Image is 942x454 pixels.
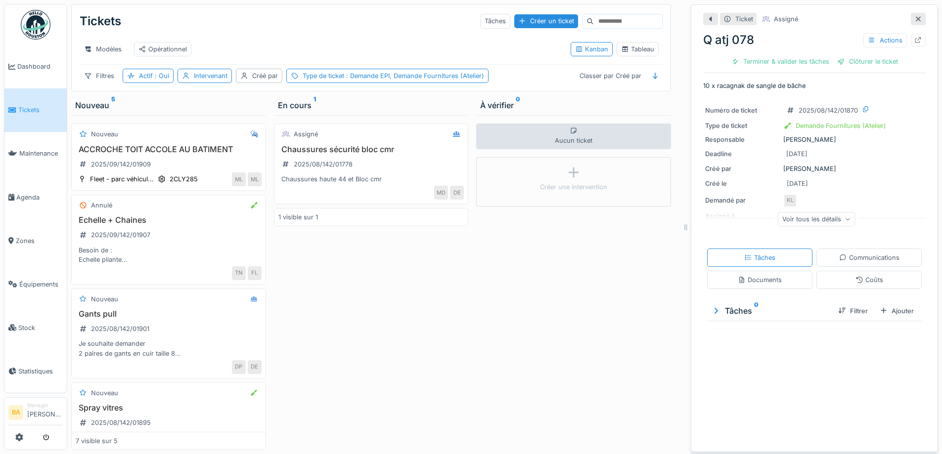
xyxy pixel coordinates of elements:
[248,266,262,280] div: FL
[833,55,902,68] div: Clôturer le ticket
[476,124,671,149] div: Aucun ticket
[232,172,246,186] div: ML
[18,323,63,332] span: Stock
[344,72,484,80] span: : Demande EPI, Demande Fournitures (Atelier)
[194,71,227,81] div: Intervenant
[783,194,797,207] div: KL
[4,45,67,88] a: Dashboard
[703,81,926,90] p: 10 x racagnak de sangle de bâche
[314,99,316,111] sup: 1
[796,121,886,130] div: Demande Fournitures (Atelier)
[91,230,150,240] div: 2025/09/142/01907
[248,172,262,186] div: ML
[138,44,187,54] div: Opérationnel
[80,69,119,83] div: Filtres
[4,306,67,349] a: Stock
[21,10,50,40] img: Badge_color-CXgf-gQk.svg
[153,72,169,80] span: : Oui
[139,71,169,81] div: Actif
[705,121,779,130] div: Type de ticket
[232,360,246,374] div: DP
[75,99,262,111] div: Nouveau
[16,193,63,202] span: Agenda
[294,160,353,169] div: 2025/08/142/01778
[4,175,67,219] a: Agenda
[90,174,154,184] div: Fleet - parc véhicul...
[786,149,807,159] div: [DATE]
[170,174,198,184] div: 2CLY285
[4,88,67,132] a: Tickets
[80,42,126,56] div: Modèles
[17,62,63,71] span: Dashboard
[91,324,149,333] div: 2025/08/142/01901
[855,275,883,285] div: Coûts
[19,280,63,289] span: Équipements
[774,14,798,24] div: Assigné
[91,129,118,139] div: Nouveau
[778,212,855,226] div: Voir tous les détails
[294,129,318,139] div: Assigné
[111,99,115,111] sup: 5
[799,106,858,115] div: 2025/08/142/01870
[540,182,607,192] div: Créer une intervention
[91,294,118,304] div: Nouveau
[232,266,246,280] div: TN
[621,44,654,54] div: Tableau
[4,349,67,393] a: Statistiques
[839,253,899,262] div: Communications
[744,253,775,262] div: Tâches
[76,246,262,264] div: Besoin de : Echelle pliante Chaine 4 bras Marteau
[76,339,262,358] div: Je souhaite demander 2 paires de gants en cuir taille 8 2 paires de gants fluo taille 8 si possib...
[787,179,808,188] div: [DATE]
[18,367,63,376] span: Statistiques
[705,164,779,173] div: Créé par
[91,160,151,169] div: 2025/09/142/01909
[76,436,118,446] div: 7 visible sur 5
[8,405,23,420] li: BA
[450,186,464,200] div: DE
[575,44,608,54] div: Kanban
[480,14,510,28] div: Tâches
[4,132,67,175] a: Maintenance
[705,135,924,144] div: [PERSON_NAME]
[19,149,63,158] span: Maintenance
[754,305,759,317] sup: 0
[516,99,520,111] sup: 0
[705,179,779,188] div: Créé le
[434,186,448,200] div: MD
[876,304,918,318] div: Ajouter
[480,99,667,111] div: À vérifier
[27,402,63,423] li: [PERSON_NAME]
[8,402,63,425] a: BA Manager[PERSON_NAME]
[76,309,262,319] h3: Gants pull
[76,403,262,413] h3: Spray vitres
[248,360,262,374] div: DE
[91,388,118,398] div: Nouveau
[16,236,63,246] span: Zones
[705,196,779,205] div: Demandé par
[4,219,67,262] a: Zones
[76,215,262,225] h3: Echelle + Chaines
[4,262,67,306] a: Équipements
[303,71,484,81] div: Type de ticket
[27,402,63,409] div: Manager
[863,33,907,47] div: Actions
[76,145,262,154] h3: ACCROCHE TOIT ACCOLE AU BATIMENT
[91,201,112,210] div: Annulé
[727,55,833,68] div: Terminer & valider les tâches
[705,164,924,173] div: [PERSON_NAME]
[703,31,926,49] div: Q atj 078
[91,418,151,427] div: 2025/08/142/01895
[705,149,779,159] div: Deadline
[278,145,464,154] h3: Chaussures sécurité bloc cmr
[80,8,121,34] div: Tickets
[705,106,779,115] div: Numéro de ticket
[738,275,782,285] div: Documents
[711,305,830,317] div: Tâches
[514,14,578,28] div: Créer un ticket
[278,174,464,184] div: Chaussures haute 44 et Bloc cmr
[18,105,63,115] span: Tickets
[575,69,646,83] div: Classer par Créé par
[834,304,872,318] div: Filtrer
[278,99,465,111] div: En cours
